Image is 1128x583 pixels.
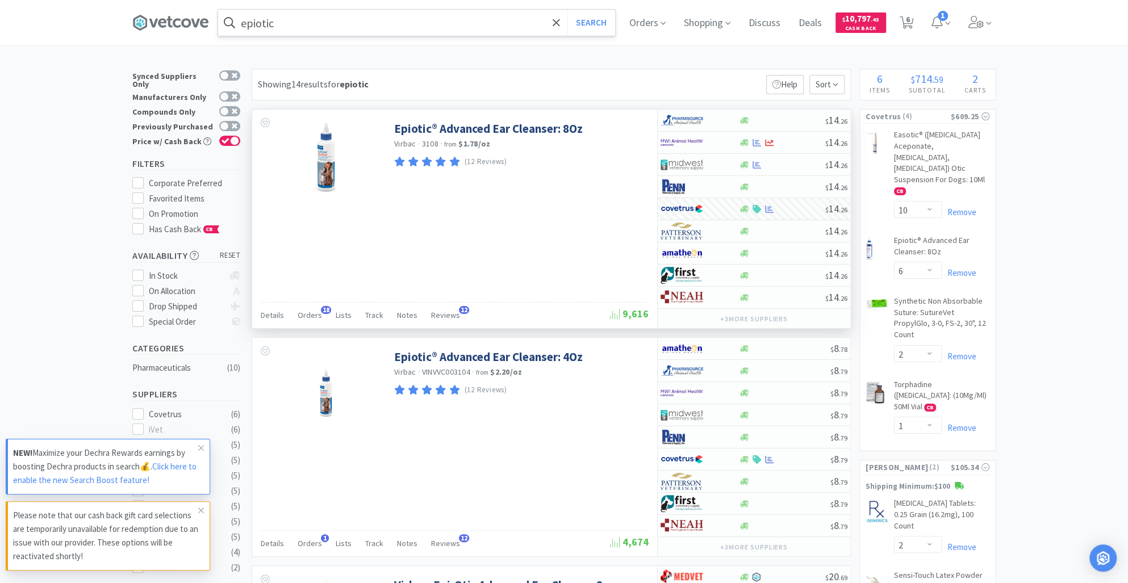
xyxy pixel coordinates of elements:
[231,530,240,544] div: ( 5 )
[298,310,322,320] span: Orders
[830,500,834,509] span: $
[261,538,284,548] span: Details
[231,454,240,467] div: ( 5 )
[866,500,888,523] img: 723e875371844551999b90d65ebf7c56_794371.jpeg
[825,269,847,282] span: 14
[231,561,240,574] div: ( 2 )
[911,74,915,85] span: $
[866,298,888,311] img: 9ff2dd70295f4fb0862e3c90c4deffa9_19306.png
[894,296,989,345] a: Synthetic Non Absorbable Suture: SutureVet PropylGlo, 3-0, FS-2, 30", 12 Count
[661,429,703,446] img: e1133ece90fa4a959c5ae41b0808c578_9.png
[132,342,240,355] h5: Categories
[825,183,829,192] span: $
[830,456,834,464] span: $
[825,117,829,125] span: $
[440,139,442,149] span: ·
[901,111,950,122] span: ( 4 )
[394,349,583,364] a: Epiotic® Advanced Ear Cleanser: 4Oz
[794,18,826,28] a: Deals
[132,249,240,262] h5: Availability
[1089,544,1117,572] div: Open Intercom Messenger
[839,272,847,280] span: . 26
[149,177,241,190] div: Corporate Preferred
[830,386,847,399] span: 8
[132,106,214,116] div: Compounds Only
[934,74,943,85] span: 59
[839,161,847,170] span: . 26
[218,10,615,36] input: Search by item, sku, manufacturer, ingredient, size...
[842,13,879,24] span: 10,797
[661,384,703,401] img: f6b2451649754179b5b4e0c70c3f7cb0_2.png
[13,446,198,487] p: Maximize your Dechra Rewards earnings by boosting Dechra products in search💰.
[661,178,703,195] img: e1133ece90fa4a959c5ae41b0808c578_9.png
[661,517,703,534] img: c73380972eee4fd2891f402a8399bcad_92.png
[661,340,703,357] img: 3331a67d23dc422aa21b1ec98afbf632_11.png
[220,250,241,262] span: reset
[894,235,989,262] a: Epiotic® Advanced Ear Cleanser: 8Oz
[866,461,928,473] span: [PERSON_NAME]
[459,534,469,542] span: 12
[839,412,847,420] span: . 79
[231,484,240,498] div: ( 5 )
[321,534,329,542] span: 1
[825,202,847,215] span: 14
[839,183,847,192] span: . 26
[938,11,948,21] span: 1
[149,284,224,298] div: On Allocation
[458,139,490,149] strong: $1.78 / oz
[830,478,834,486] span: $
[839,294,847,303] span: . 26
[132,157,240,170] h5: Filters
[340,78,369,90] strong: epiotic
[231,469,240,483] div: ( 5 )
[231,515,240,529] div: ( 5 )
[860,85,899,95] h4: Items
[328,78,369,90] span: for
[661,223,703,240] img: f5e969b455434c6296c6d81ef179fa71_3.png
[915,72,932,86] span: 714
[231,546,240,559] div: ( 4 )
[321,306,331,314] span: 18
[951,110,989,123] div: $609.25
[13,509,198,563] p: Please note that our cash back gift card selections are temporarily unavailable for redemption du...
[610,535,649,548] span: 4,674
[825,573,829,582] span: $
[895,19,918,30] a: 6
[744,18,785,28] a: Discuss
[661,406,703,423] img: 4dd14cff54a648ac9e977f0c5da9bc2e_5.png
[258,77,369,92] div: Showing 14 results
[839,345,847,354] span: . 78
[955,85,995,95] h4: Carts
[13,447,32,458] strong: NEW!
[839,500,847,509] span: . 79
[825,224,847,237] span: 14
[465,384,507,396] p: (12 Reviews)
[866,381,885,404] img: 2e07e4c8f6174d1ca99df6f4708d0f16_593757.png
[149,438,219,452] div: MWI
[149,207,241,221] div: On Promotion
[289,349,363,423] img: 0f3c42063e6d49738808ed3a2694478f_393548.png
[661,495,703,512] img: 67d67680309e4a0bb49a5ff0391dcc42_6.png
[231,408,240,421] div: ( 6 )
[418,139,420,149] span: ·
[835,7,886,38] a: $10,797.45Cash Back
[860,481,995,493] p: Shipping Minimum: $100
[839,573,847,582] span: . 69
[825,139,829,148] span: $
[394,139,416,149] a: Virbac
[149,315,224,329] div: Special Order
[298,538,322,548] span: Orders
[830,345,834,354] span: $
[830,412,834,420] span: $
[899,85,955,95] h4: Subtotal
[289,121,363,195] img: bcedb2e530354ce182a57cf95823ac3d_393552.jpg
[490,367,522,377] strong: $2.20 / oz
[830,364,847,377] span: 8
[839,367,847,376] span: . 79
[877,72,883,86] span: 6
[661,245,703,262] img: 3331a67d23dc422aa21b1ec98afbf632_11.png
[149,192,241,205] div: Favorited Items
[830,452,847,465] span: 8
[661,473,703,490] img: f5e969b455434c6296c6d81ef179fa71_3.png
[928,462,951,473] span: ( 2 )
